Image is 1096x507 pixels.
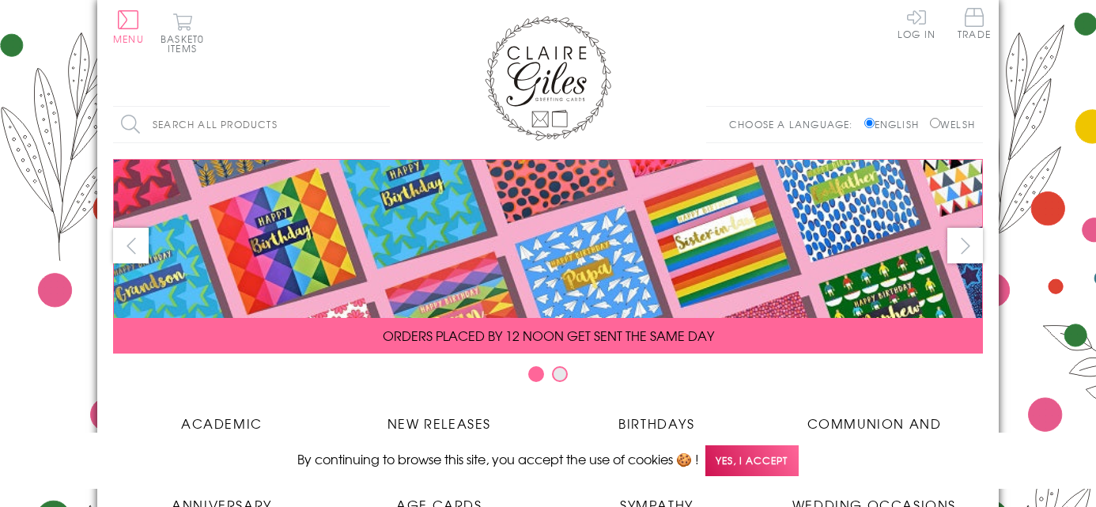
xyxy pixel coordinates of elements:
[331,402,548,433] a: New Releases
[729,117,861,131] p: Choose a language:
[113,32,144,46] span: Menu
[765,402,983,452] a: Communion and Confirmation
[528,366,544,382] button: Carousel Page 1 (Current Slide)
[113,10,144,44] button: Menu
[618,414,694,433] span: Birthdays
[383,326,714,345] span: ORDERS PLACED BY 12 NOON GET SENT THE SAME DAY
[387,414,491,433] span: New Releases
[161,13,204,53] button: Basket0 items
[113,107,390,142] input: Search all products
[374,107,390,142] input: Search
[930,118,940,128] input: Welsh
[113,228,149,263] button: prev
[958,8,991,39] span: Trade
[548,402,765,433] a: Birthdays
[898,8,935,39] a: Log In
[705,445,799,476] span: Yes, I accept
[864,117,927,131] label: English
[958,8,991,42] a: Trade
[168,32,204,55] span: 0 items
[930,117,975,131] label: Welsh
[864,118,875,128] input: English
[947,228,983,263] button: next
[485,16,611,141] img: Claire Giles Greetings Cards
[181,414,263,433] span: Academic
[552,366,568,382] button: Carousel Page 2
[113,365,983,390] div: Carousel Pagination
[807,414,942,452] span: Communion and Confirmation
[113,402,331,433] a: Academic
